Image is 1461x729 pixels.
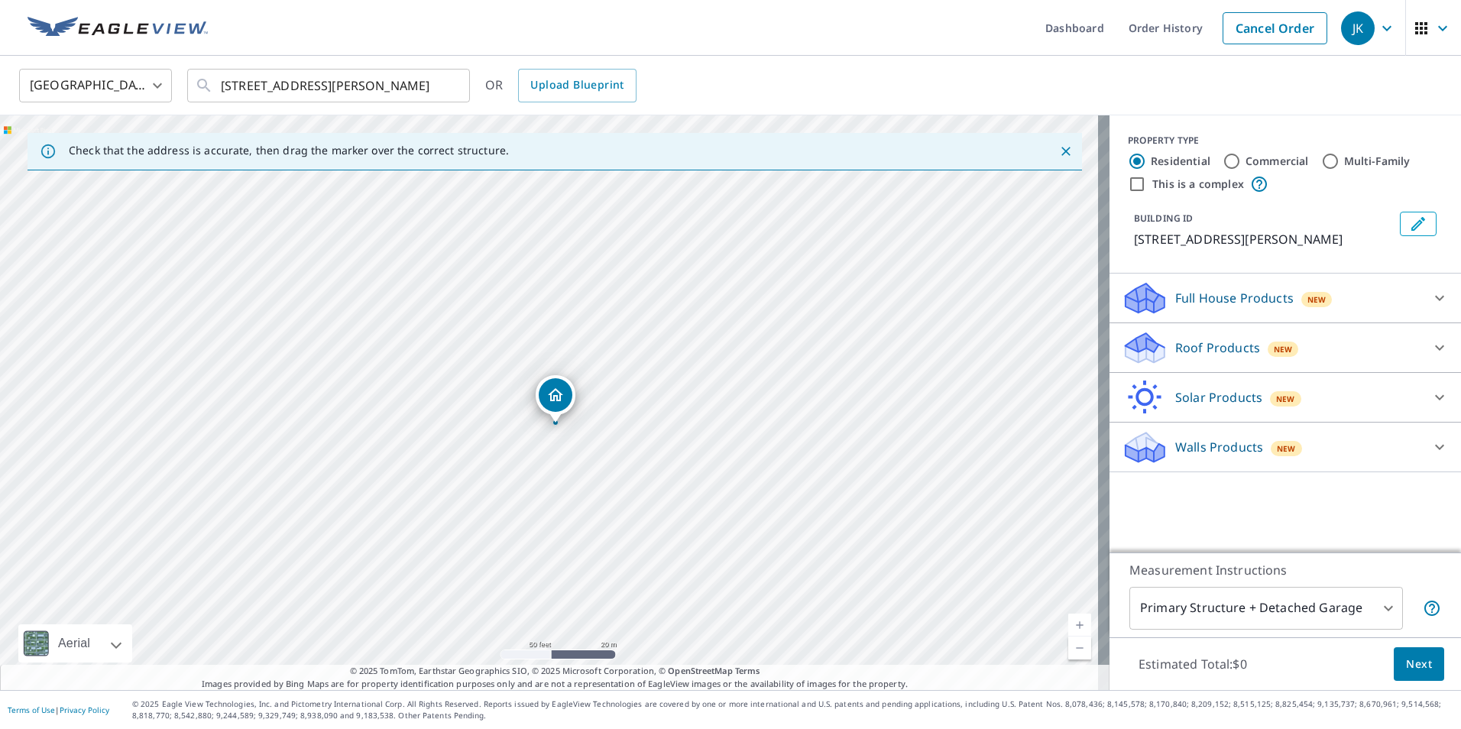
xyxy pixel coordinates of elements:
[19,64,172,107] div: [GEOGRAPHIC_DATA]
[350,665,760,678] span: © 2025 TomTom, Earthstar Geographics SIO, © 2025 Microsoft Corporation, ©
[1134,230,1394,248] p: [STREET_ADDRESS][PERSON_NAME]
[1274,343,1293,355] span: New
[1175,388,1262,407] p: Solar Products
[1128,134,1443,147] div: PROPERTY TYPE
[1406,655,1432,674] span: Next
[1307,293,1327,306] span: New
[1068,637,1091,659] a: Current Level 19, Zoom Out
[1129,587,1403,630] div: Primary Structure + Detached Garage
[1175,438,1263,456] p: Walls Products
[1423,599,1441,617] span: Your report will include the primary structure and a detached garage if one exists.
[1246,154,1309,169] label: Commercial
[1223,12,1327,44] a: Cancel Order
[18,624,132,663] div: Aerial
[1344,154,1411,169] label: Multi-Family
[132,698,1453,721] p: © 2025 Eagle View Technologies, Inc. and Pictometry International Corp. All Rights Reserved. Repo...
[1122,379,1449,416] div: Solar ProductsNew
[1276,393,1295,405] span: New
[221,64,439,107] input: Search by address or latitude-longitude
[1175,339,1260,357] p: Roof Products
[53,624,95,663] div: Aerial
[69,144,509,157] p: Check that the address is accurate, then drag the marker over the correct structure.
[8,705,55,715] a: Terms of Use
[1122,280,1449,316] div: Full House ProductsNew
[1122,429,1449,465] div: Walls ProductsNew
[8,705,109,714] p: |
[1151,154,1210,169] label: Residential
[1175,289,1294,307] p: Full House Products
[1394,647,1444,682] button: Next
[1134,212,1193,225] p: BUILDING ID
[60,705,109,715] a: Privacy Policy
[1152,177,1244,192] label: This is a complex
[1126,647,1259,681] p: Estimated Total: $0
[485,69,637,102] div: OR
[1068,614,1091,637] a: Current Level 19, Zoom In
[1056,141,1076,161] button: Close
[518,69,636,102] a: Upload Blueprint
[530,76,624,95] span: Upload Blueprint
[1129,561,1441,579] p: Measurement Instructions
[1400,212,1437,236] button: Edit building 1
[536,375,575,423] div: Dropped pin, building 1, Residential property, 21705 Rudolph Rd Waynesville, MO 65583
[1277,442,1296,455] span: New
[668,665,732,676] a: OpenStreetMap
[1341,11,1375,45] div: JK
[28,17,208,40] img: EV Logo
[735,665,760,676] a: Terms
[1122,329,1449,366] div: Roof ProductsNew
